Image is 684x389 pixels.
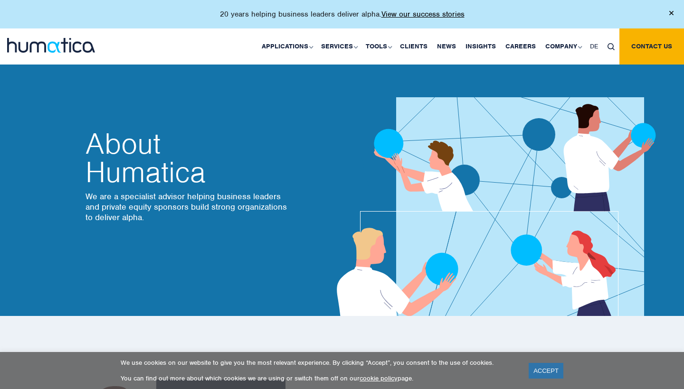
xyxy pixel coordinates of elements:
[309,42,682,316] img: about_banner1
[7,38,95,53] img: logo
[395,28,432,65] a: Clients
[121,374,517,382] p: You can find out more about which cookies we are using or switch them off on our page.
[541,28,585,65] a: Company
[619,28,684,65] a: Contact us
[220,9,465,19] p: 20 years helping business leaders deliver alpha.
[257,28,316,65] a: Applications
[316,28,361,65] a: Services
[361,28,395,65] a: Tools
[608,43,615,50] img: search_icon
[585,28,603,65] a: DE
[381,9,465,19] a: View our success stories
[529,363,563,379] a: ACCEPT
[461,28,501,65] a: Insights
[360,374,398,382] a: cookie policy
[432,28,461,65] a: News
[121,359,517,367] p: We use cookies on our website to give you the most relevant experience. By clicking “Accept”, you...
[85,130,290,158] span: About
[590,42,598,50] span: DE
[85,191,290,222] p: We are a specialist advisor helping business leaders and private equity sponsors build strong org...
[501,28,541,65] a: Careers
[85,130,290,186] h2: Humatica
